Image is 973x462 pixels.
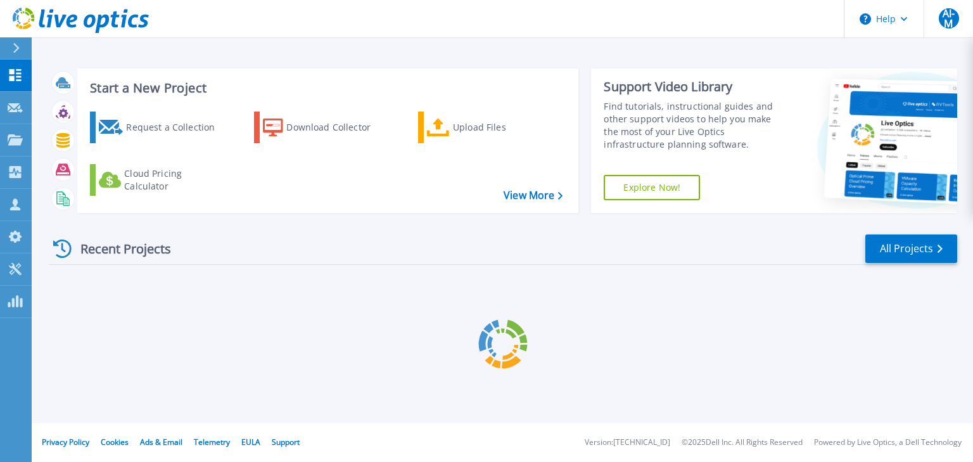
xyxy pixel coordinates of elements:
[504,189,563,202] a: View More
[194,437,230,447] a: Telemetry
[604,79,787,95] div: Support Video Library
[865,234,957,263] a: All Projects
[604,100,787,151] div: Find tutorials, instructional guides and other support videos to help you make the most of your L...
[604,175,700,200] a: Explore Now!
[453,115,554,140] div: Upload Files
[90,164,231,196] a: Cloud Pricing Calculator
[939,8,959,29] span: AI-M
[241,437,260,447] a: EULA
[126,115,227,140] div: Request a Collection
[42,437,89,447] a: Privacy Policy
[124,167,226,193] div: Cloud Pricing Calculator
[286,115,388,140] div: Download Collector
[272,437,300,447] a: Support
[418,112,559,143] a: Upload Files
[585,439,670,447] li: Version: [TECHNICAL_ID]
[90,112,231,143] a: Request a Collection
[682,439,803,447] li: © 2025 Dell Inc. All Rights Reserved
[90,81,563,95] h3: Start a New Project
[254,112,395,143] a: Download Collector
[814,439,962,447] li: Powered by Live Optics, a Dell Technology
[49,233,188,264] div: Recent Projects
[101,437,129,447] a: Cookies
[140,437,182,447] a: Ads & Email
